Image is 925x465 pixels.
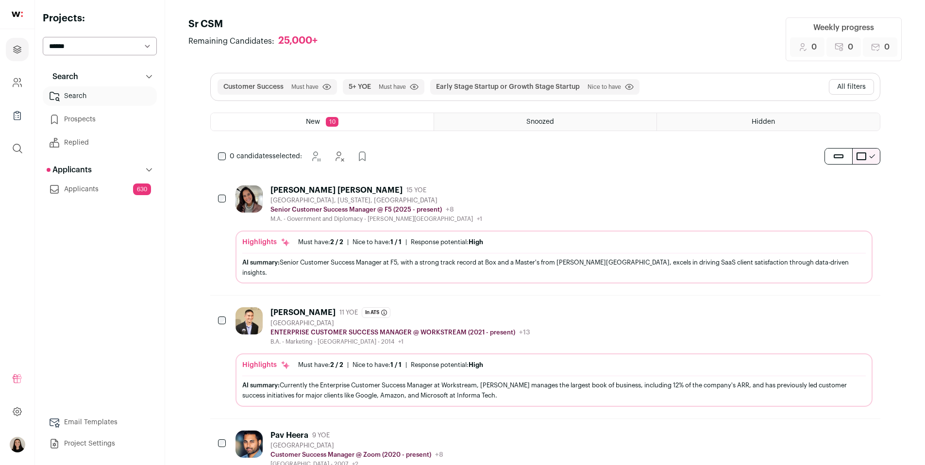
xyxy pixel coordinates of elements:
[291,83,319,91] span: Must have
[526,118,554,125] span: Snoozed
[353,361,402,369] div: Nice to have:
[270,329,515,336] p: ENTERPRISE CUSTOMER SUCCESS MANAGER @ WORKSTREAM (2021 - present)
[330,239,343,245] span: 2 / 2
[43,12,157,25] h2: Projects:
[10,437,25,452] img: 14337076-medium_jpg
[469,239,483,245] span: High
[298,361,343,369] div: Must have:
[270,431,308,440] div: Pav Heera
[6,104,29,127] a: Company Lists
[349,82,371,92] button: 5+ YOE
[235,307,263,334] img: 88fe44880c8e9fd139c2b5ebe3a65e7c96f3efcea92463f3bf0f2f67a186f70b
[270,308,336,317] div: [PERSON_NAME]
[43,86,157,106] a: Search
[43,434,157,453] a: Project Settings
[242,360,290,370] div: Highlights
[10,437,25,452] button: Open dropdown
[133,183,151,195] span: 630
[188,35,274,47] span: Remaining Candidates:
[43,160,157,180] button: Applicants
[326,117,338,127] span: 10
[43,413,157,432] a: Email Templates
[270,206,442,214] p: Senior Customer Success Manager @ F5 (2025 - present)
[829,79,874,95] button: All filters
[411,238,483,246] div: Response potential:
[298,238,483,246] ul: | |
[446,206,454,213] span: +8
[235,307,873,406] a: [PERSON_NAME] 11 YOE In ATS [GEOGRAPHIC_DATA] ENTERPRISE CUSTOMER SUCCESS MANAGER @ WORKSTREAM (2...
[270,319,530,327] div: [GEOGRAPHIC_DATA]
[752,118,775,125] span: Hidden
[588,83,621,91] span: Nice to have
[519,329,530,336] span: +13
[270,185,403,195] div: [PERSON_NAME] [PERSON_NAME]
[436,82,580,92] button: Early Stage Startup or Growth Stage Startup
[278,35,318,47] div: 25,000+
[330,362,343,368] span: 2 / 2
[235,185,873,283] a: [PERSON_NAME] [PERSON_NAME] 15 YOE [GEOGRAPHIC_DATA], [US_STATE], [GEOGRAPHIC_DATA] Senior Custom...
[434,113,656,131] a: Snoozed
[339,309,358,316] span: 11 YOE
[884,41,890,53] span: 0
[242,237,290,247] div: Highlights
[312,432,330,439] span: 9 YOE
[353,147,372,166] button: Add to Prospects
[813,22,874,33] div: Weekly progress
[435,451,443,458] span: +8
[390,239,402,245] span: 1 / 1
[270,338,530,346] div: B.A. - Marketing - [GEOGRAPHIC_DATA] - 2014
[43,110,157,129] a: Prospects
[43,67,157,86] button: Search
[242,382,280,388] span: AI summary:
[43,133,157,152] a: Replied
[353,238,402,246] div: Nice to have:
[47,164,92,176] p: Applicants
[47,71,78,83] p: Search
[235,185,263,213] img: dbf245e6cfb1a0f5c7b1bff6b94d7e5ed97c7bf6b08fa42c2bf5b77d040ee140.jpg
[298,238,343,246] div: Must have:
[230,153,272,160] span: 0 candidates
[270,215,482,223] div: M.A. - Government and Diplomacy - [PERSON_NAME][GEOGRAPHIC_DATA]
[306,118,320,125] span: New
[242,257,866,278] div: Senior Customer Success Manager at F5, with a strong track record at Box and a Master's from [PER...
[230,151,302,161] span: selected:
[657,113,879,131] a: Hidden
[379,83,406,91] span: Must have
[242,259,280,266] span: AI summary:
[242,380,866,400] div: Currently the Enterprise Customer Success Manager at Workstream, [PERSON_NAME] manages the larges...
[223,82,284,92] button: Customer Success
[390,362,402,368] span: 1 / 1
[406,186,426,194] span: 15 YOE
[6,71,29,94] a: Company and ATS Settings
[469,362,483,368] span: High
[298,361,483,369] ul: | |
[270,442,443,449] div: [GEOGRAPHIC_DATA]
[362,307,390,318] span: In ATS
[43,180,157,199] a: Applicants630
[270,197,482,204] div: [GEOGRAPHIC_DATA], [US_STATE], [GEOGRAPHIC_DATA]
[270,451,431,459] p: Customer Success Manager @ Zoom (2020 - present)
[848,41,853,53] span: 0
[329,147,349,166] button: Hide
[235,431,263,458] img: fee378168683fcda745cdbc99af7d6671b0d0f70e3e41aad1db624d8c4d10557
[188,17,327,31] h1: Sr CSM
[811,41,817,53] span: 0
[6,38,29,61] a: Projects
[411,361,483,369] div: Response potential:
[12,12,23,17] img: wellfound-shorthand-0d5821cbd27db2630d0214b213865d53afaa358527fdda9d0ea32b1df1b89c2c.svg
[398,339,404,345] span: +1
[477,216,482,222] span: +1
[306,147,325,166] button: Snooze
